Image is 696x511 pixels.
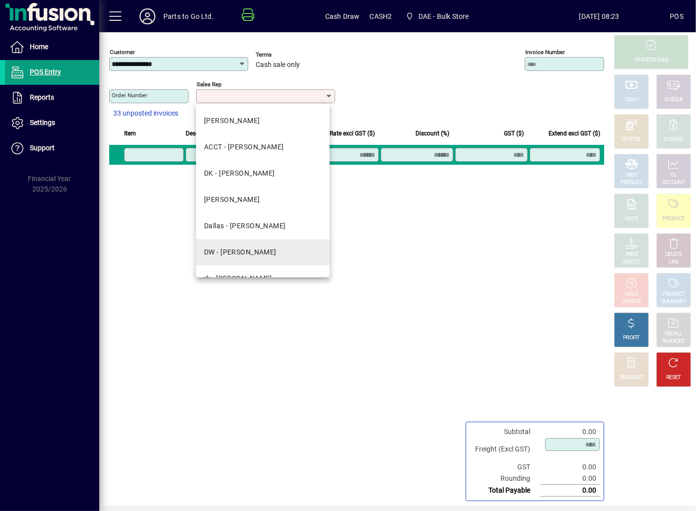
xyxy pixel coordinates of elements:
span: Rate excl GST ($) [330,128,375,139]
div: RECALL [665,330,683,338]
div: CHARGE [664,136,684,143]
div: RESET [666,374,681,382]
span: DAE - Bulk Store [418,8,469,24]
td: Rounding [470,473,540,485]
td: 0.00 [540,426,600,438]
a: Settings [5,111,99,135]
div: DK - [PERSON_NAME] [204,168,275,179]
td: GST [470,461,540,473]
span: Home [30,43,48,51]
div: CHEQUE [664,96,683,104]
td: Subtotal [470,426,540,438]
span: Cash Draw [325,8,360,24]
div: INVOICE [622,298,640,306]
td: 0.00 [540,485,600,497]
div: [PERSON_NAME] [204,194,260,205]
span: Terms [256,52,315,58]
div: GL [671,172,677,179]
span: Item [124,128,136,139]
a: Support [5,136,99,161]
div: DW - [PERSON_NAME] [204,247,277,257]
div: ACCOUNT [662,179,685,187]
div: SELECT [623,258,640,266]
div: rk - [PERSON_NAME] [204,273,272,284]
div: DISCOUNT [620,374,643,382]
div: DELETE [665,251,682,258]
mat-label: Customer [110,49,135,56]
span: Reports [30,93,54,101]
div: PRICE [625,251,638,258]
mat-option: DK - Dharmendra Kumar [196,160,330,187]
span: 33 unposted invoices [113,108,178,119]
div: SUMMARY [661,298,686,306]
div: PRODUCT [662,291,685,298]
div: MISC [626,172,637,179]
span: Discount (%) [416,128,449,139]
div: POS [670,8,684,24]
span: GST ($) [504,128,524,139]
span: POS Entry [30,68,61,76]
div: CASH [625,96,638,104]
span: Extend excl GST ($) [549,128,600,139]
div: INVOICES [663,338,684,345]
div: [PERSON_NAME] [204,116,260,126]
div: ACCT - [PERSON_NAME] [204,142,284,152]
mat-option: rk - Rajat Kapoor [196,265,330,292]
div: HOLD [625,291,638,298]
mat-option: LD - Laurie Dawes [196,187,330,213]
mat-label: Sales rep [197,81,221,88]
mat-option: DAVE - Dave Keogan [196,108,330,134]
a: Home [5,35,99,60]
td: Total Payable [470,485,540,497]
button: 33 unposted invoices [109,105,182,123]
div: PRODUCT [662,215,685,223]
div: PROCESS SALE [634,57,669,64]
span: Support [30,144,55,152]
div: LINE [669,258,679,266]
mat-option: ACCT - David Wynne [196,134,330,160]
mat-option: DW - Dave Wheatley [196,239,330,265]
span: Cash sale only [256,61,300,69]
td: 0.00 [540,461,600,473]
div: PRODUCT [620,179,642,187]
div: Parts to Go Ltd. [163,8,214,24]
button: Profile [132,7,163,25]
a: Reports [5,85,99,110]
span: CASH2 [370,8,392,24]
mat-option: Dallas - Dallas Iosefo [196,213,330,239]
div: EFTPOS [623,136,641,143]
div: Dallas - [PERSON_NAME] [204,221,286,231]
span: Settings [30,119,55,127]
td: Freight (Excl GST) [470,438,540,461]
div: PROFIT [623,334,640,342]
span: Description [186,128,216,139]
span: [DATE] 08:23 [529,8,670,24]
mat-label: Invoice number [525,49,565,56]
div: NOTE [625,215,638,223]
mat-label: Order number [112,92,147,99]
td: 0.00 [540,473,600,485]
span: DAE - Bulk Store [402,7,473,25]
